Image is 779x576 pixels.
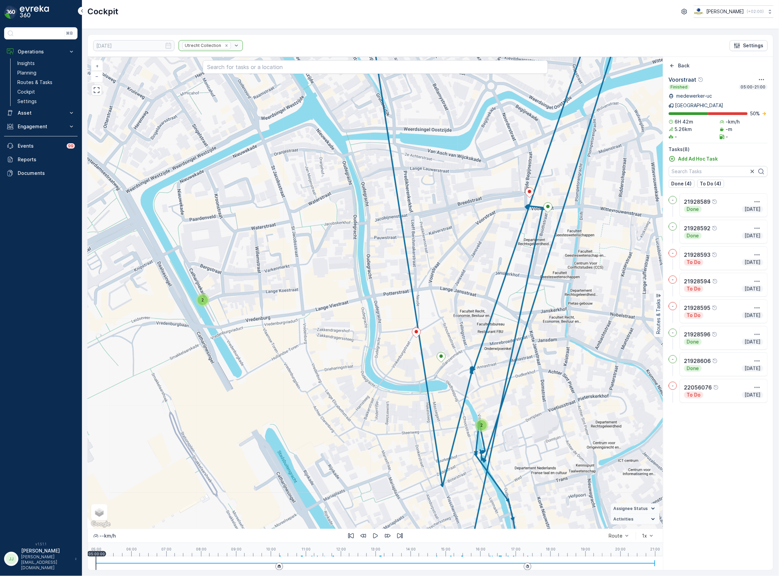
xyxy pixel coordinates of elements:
[4,153,78,166] a: Reports
[675,133,677,140] p: -
[581,547,591,551] p: 19:00
[744,206,761,213] p: [DATE]
[406,547,416,551] p: 14:00
[301,547,311,551] p: 11:00
[697,180,724,188] button: To Do (4)
[669,76,697,84] p: Voorstraat
[730,40,768,51] button: Settings
[747,9,764,14] p: ( +02:00 )
[744,392,761,398] p: [DATE]
[675,93,712,99] p: medewerker-uc
[672,383,674,389] p: -
[669,155,718,162] a: Add Ad Hoc Task
[672,224,674,229] p: -
[96,63,99,69] span: +
[196,547,206,551] p: 08:00
[96,73,99,79] span: −
[684,304,711,312] p: 21928595
[712,358,718,364] div: Help Tooltip Icon
[611,514,660,525] summary: Activities
[669,180,695,188] button: Done (4)
[686,206,700,213] p: Done
[672,277,674,282] p: -
[744,232,761,239] p: [DATE]
[15,97,78,106] a: Settings
[4,166,78,180] a: Documents
[17,69,36,76] p: Planning
[6,554,17,564] div: JJ
[17,88,35,95] p: Cockpit
[678,155,718,162] p: Add Ad Hoc Task
[684,224,711,232] p: 21928592
[4,45,78,59] button: Operations
[740,84,766,90] p: 05:00-21:00
[18,156,75,163] p: Reports
[684,277,711,285] p: 21928594
[4,120,78,133] button: Engagement
[18,110,64,116] p: Asset
[231,547,242,551] p: 09:00
[336,547,346,551] p: 12:00
[712,305,717,311] div: Help Tooltip Icon
[546,547,556,551] p: 18:00
[92,71,102,81] a: Zoom Out
[66,31,73,36] p: ⌘B
[694,5,774,18] button: [PERSON_NAME](+02:00)
[611,504,660,514] summary: Assignee Status
[684,198,711,206] p: 21928589
[686,312,701,319] p: To Do
[615,547,626,551] p: 20:00
[89,520,112,529] img: Google
[476,547,485,551] p: 16:00
[672,330,674,335] p: -
[672,357,674,362] p: -
[669,62,690,69] a: Back
[91,547,101,551] p: 05:00
[89,520,112,529] a: Open this area in Google Maps (opens a new window)
[614,516,634,522] span: Activities
[744,312,761,319] p: [DATE]
[609,533,623,539] div: Route
[712,279,718,284] div: Help Tooltip Icon
[726,118,740,125] p: -km/h
[99,532,116,539] p: -- km/h
[744,285,761,292] p: [DATE]
[15,59,78,68] a: Insights
[678,62,690,69] p: Back
[669,146,768,153] p: Tasks ( 8 )
[686,232,700,239] p: Done
[17,79,52,86] p: Routes & Tasks
[18,123,64,130] p: Engagement
[712,252,717,258] div: Help Tooltip Icon
[441,547,450,551] p: 15:00
[713,385,719,390] div: Help Tooltip Icon
[675,118,694,125] p: 6H 42m
[684,383,712,392] p: 22056076
[475,418,488,432] div: 2
[15,68,78,78] a: Planning
[511,547,520,551] p: 17:00
[712,199,717,204] div: Help Tooltip Icon
[670,84,689,90] p: Finished
[684,330,711,339] p: 21928596
[686,339,700,345] p: Done
[750,110,760,117] p: 50 %
[743,42,764,49] p: Settings
[92,61,102,71] a: Zoom In
[93,40,175,51] input: dd/mm/yyyy
[744,365,761,372] p: [DATE]
[21,547,71,554] p: [PERSON_NAME]
[4,542,78,546] span: v 1.51.1
[4,5,18,19] img: logo
[744,339,761,345] p: [DATE]
[672,303,674,309] p: -
[88,552,105,556] p: 05:00:00
[712,332,717,337] div: Help Tooltip Icon
[203,60,548,74] input: Search for tasks or a location
[672,197,674,203] p: -
[68,143,73,149] p: 99
[161,547,171,551] p: 07:00
[675,102,724,109] p: [GEOGRAPHIC_DATA]
[4,547,78,571] button: JJ[PERSON_NAME][PERSON_NAME][EMAIL_ADDRESS][DOMAIN_NAME]
[672,250,674,256] p: -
